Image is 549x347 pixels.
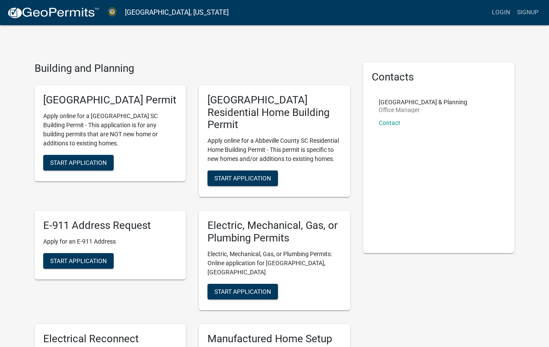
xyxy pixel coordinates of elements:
h4: Building and Planning [35,62,350,75]
p: Office Manager [379,107,467,113]
a: Contact [379,119,400,126]
p: Apply online for a [GEOGRAPHIC_DATA] SC Building Permit - This application is for any building pe... [43,112,177,148]
span: Start Application [214,175,271,182]
span: Start Application [214,288,271,295]
button: Start Application [207,170,278,186]
h5: [GEOGRAPHIC_DATA] Residential Home Building Permit [207,94,342,131]
p: Apply for an E-911 Address [43,237,177,246]
p: Electric, Mechanical, Gas, or Plumbing Permits: Online application for [GEOGRAPHIC_DATA], [GEOGRA... [207,250,342,277]
a: [GEOGRAPHIC_DATA], [US_STATE] [125,5,229,20]
p: [GEOGRAPHIC_DATA] & Planning [379,99,467,105]
h5: [GEOGRAPHIC_DATA] Permit [43,94,177,106]
a: Login [488,4,514,21]
img: Abbeville County, South Carolina [106,6,118,18]
button: Start Application [43,253,114,269]
p: Apply online for a Abbeville County SC Residential Home Building Permit - This permit is specific... [207,136,342,164]
button: Start Application [43,155,114,170]
h5: Electric, Mechanical, Gas, or Plumbing Permits [207,219,342,244]
h5: E-911 Address Request [43,219,177,232]
span: Start Application [50,257,107,264]
button: Start Application [207,284,278,299]
h5: Contacts [372,71,506,84]
a: Signup [514,4,542,21]
h5: Electrical Reconnect [43,333,177,345]
span: Start Application [50,159,107,166]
